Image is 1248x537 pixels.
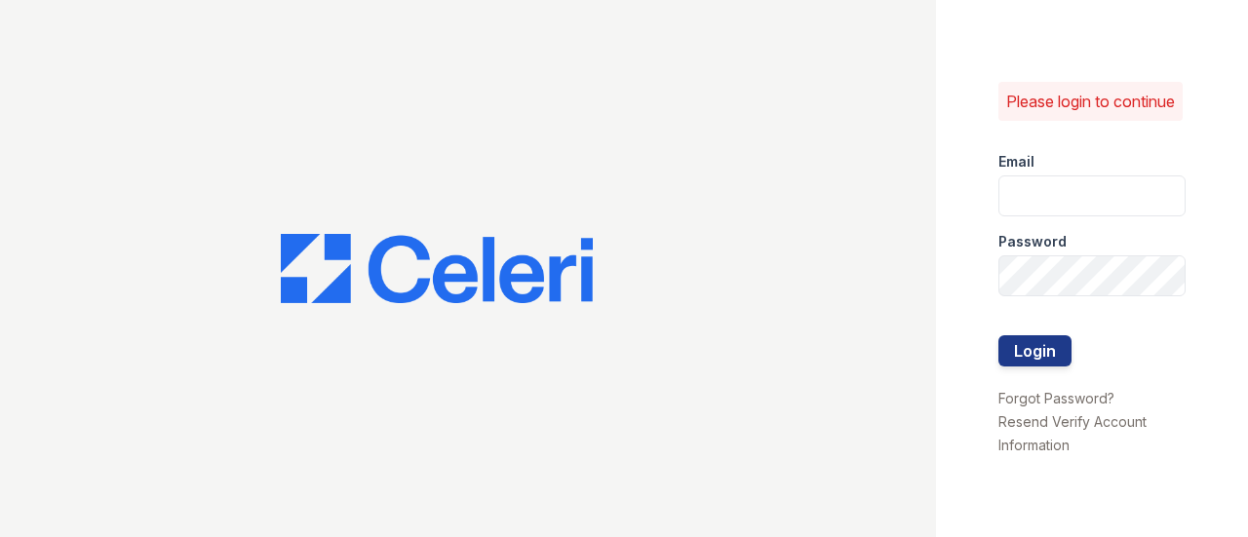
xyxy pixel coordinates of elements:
label: Email [998,152,1034,172]
label: Password [998,232,1067,251]
button: Login [998,335,1072,366]
a: Resend Verify Account Information [998,413,1147,453]
a: Forgot Password? [998,390,1114,406]
p: Please login to continue [1006,90,1175,113]
img: CE_Logo_Blue-a8612792a0a2168367f1c8372b55b34899dd931a85d93a1a3d3e32e68fde9ad4.png [281,234,593,304]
